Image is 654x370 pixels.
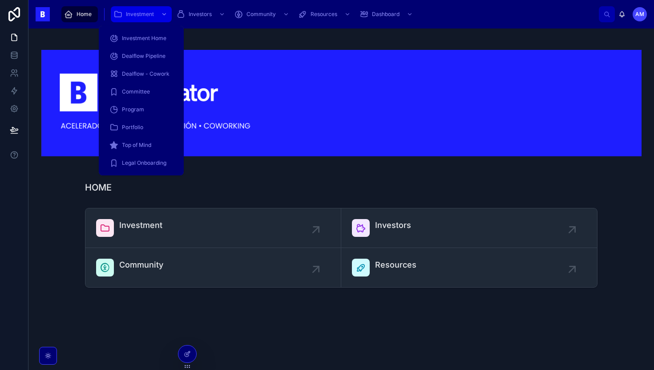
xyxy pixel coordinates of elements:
[122,106,144,113] span: Program
[104,48,178,64] a: Dealflow Pipeline
[111,6,172,22] a: Investment
[104,137,178,153] a: Top of Mind
[119,259,163,271] span: Community
[122,142,151,149] span: Top of Mind
[41,50,642,156] img: 18445-Captura-de-Pantalla-2024-03-07-a-las-17.49.44.png
[36,7,50,21] img: App logo
[104,119,178,135] a: Portfolio
[85,248,341,287] a: Community
[246,11,276,18] span: Community
[189,11,212,18] span: Investors
[104,30,178,46] a: Investment Home
[77,11,92,18] span: Home
[85,208,341,248] a: Investment
[635,11,644,18] span: AM
[375,219,411,232] span: Investors
[231,6,294,22] a: Community
[341,248,597,287] a: Resources
[104,66,178,82] a: Dealflow - Cowork
[174,6,230,22] a: Investors
[119,219,162,232] span: Investment
[341,208,597,248] a: Investors
[122,159,166,167] span: Legal Onboarding
[295,6,355,22] a: Resources
[375,259,416,271] span: Resources
[122,70,170,77] span: Dealflow - Cowork
[57,4,599,24] div: scrollable content
[357,6,417,22] a: Dashboard
[372,11,400,18] span: Dashboard
[61,6,98,22] a: Home
[122,88,150,95] span: Committee
[122,124,143,131] span: Portfolio
[85,181,112,194] h1: HOME
[122,35,166,42] span: Investment Home
[311,11,337,18] span: Resources
[104,84,178,100] a: Committee
[104,155,178,171] a: Legal Onboarding
[104,102,178,118] a: Program
[122,53,166,60] span: Dealflow Pipeline
[126,11,154,18] span: Investment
